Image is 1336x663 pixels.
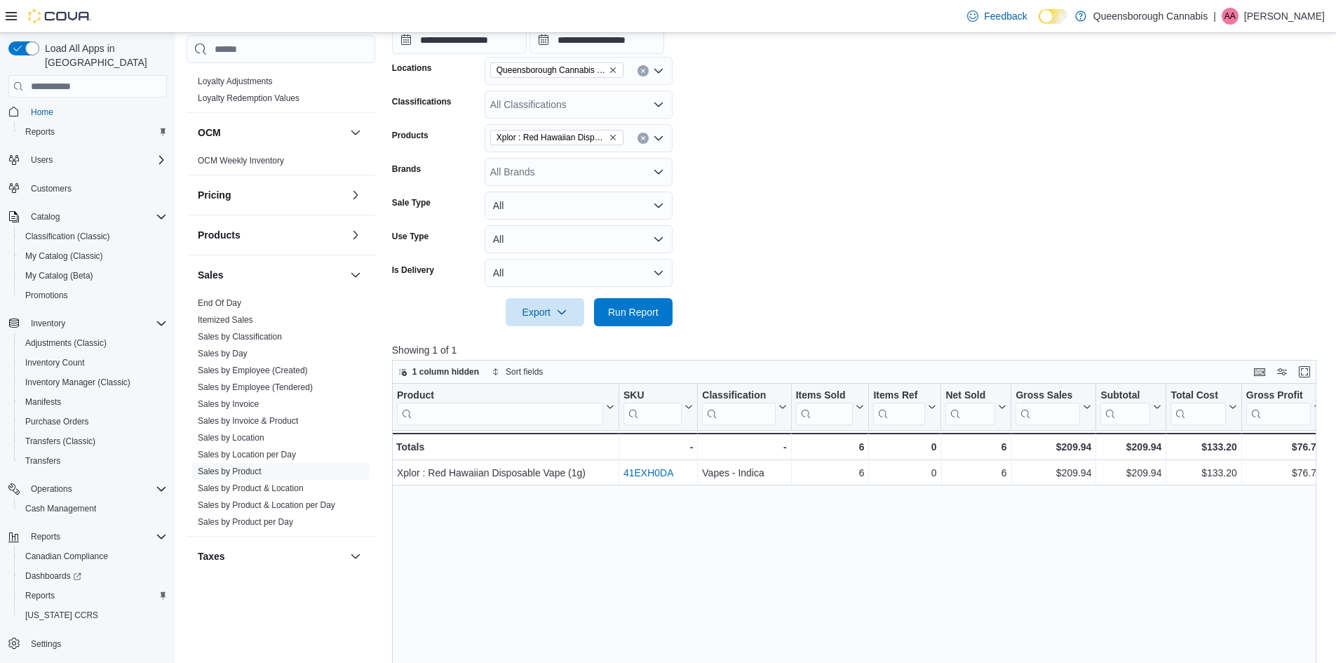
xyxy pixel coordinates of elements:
[198,76,273,86] a: Loyalty Adjustments
[347,267,364,283] button: Sales
[623,389,693,425] button: SKU
[198,450,296,460] a: Sales by Location per Day
[187,152,375,175] div: OCM
[25,481,78,497] button: Operations
[39,41,167,69] span: Load All Apps in [GEOGRAPHIC_DATA]
[20,500,167,517] span: Cash Management
[637,133,649,144] button: Clear input
[3,101,173,121] button: Home
[609,66,617,74] button: Remove Queensborough Cannabis Co from selection in this group
[25,377,130,388] span: Inventory Manager (Classic)
[1170,389,1236,425] button: Total Cost
[20,394,67,410] a: Manifests
[198,188,231,202] h3: Pricing
[14,353,173,373] button: Inventory Count
[20,287,74,304] a: Promotions
[198,349,248,359] a: Sales by Day
[397,389,603,403] div: Product
[14,566,173,586] a: Dashboards
[20,587,167,604] span: Reports
[25,396,61,408] span: Manifests
[1100,389,1150,403] div: Subtotal
[594,298,673,326] button: Run Report
[1246,438,1322,455] div: $76.74
[945,389,995,403] div: Net Sold
[25,528,167,545] span: Reports
[497,63,606,77] span: Queensborough Cannabis Co
[1170,464,1236,481] div: $133.20
[961,2,1032,30] a: Feedback
[1100,389,1161,425] button: Subtotal
[795,438,864,455] div: 6
[28,9,91,23] img: Cova
[14,412,173,431] button: Purchase Orders
[198,500,335,511] span: Sales by Product & Location per Day
[873,389,925,403] div: Items Ref
[198,332,282,342] a: Sales by Classification
[392,163,421,175] label: Brands
[873,389,936,425] button: Items Ref
[506,298,584,326] button: Export
[20,413,167,430] span: Purchase Orders
[25,503,96,514] span: Cash Management
[20,248,167,264] span: My Catalog (Classic)
[14,286,173,305] button: Promotions
[20,267,99,284] a: My Catalog (Beta)
[1244,8,1325,25] p: [PERSON_NAME]
[198,549,344,563] button: Taxes
[25,126,55,138] span: Reports
[392,343,1326,357] p: Showing 1 of 1
[20,607,167,624] span: Washington CCRS
[14,431,173,451] button: Transfers (Classic)
[20,413,95,430] a: Purchase Orders
[25,455,60,467] span: Transfers
[486,363,548,380] button: Sort fields
[3,178,173,199] button: Customers
[20,335,167,351] span: Adjustments (Classic)
[31,483,72,495] span: Operations
[25,610,98,621] span: [US_STATE] CCRS
[198,348,248,359] span: Sales by Day
[1251,363,1268,380] button: Keyboard shortcuts
[198,517,293,527] a: Sales by Product per Day
[20,568,87,584] a: Dashboards
[31,183,72,194] span: Customers
[497,130,606,145] span: Xplor : Red Hawaiian Disposable Vape (1g)
[3,150,173,170] button: Users
[25,180,167,197] span: Customers
[198,298,241,308] a: End Of Day
[198,483,304,494] span: Sales by Product & Location
[392,26,527,54] input: Press the down key to open a popover containing a calendar.
[20,548,114,565] a: Canadian Compliance
[1016,389,1091,425] button: Gross Sales
[1016,438,1091,455] div: $209.94
[347,548,364,565] button: Taxes
[20,453,66,469] a: Transfers
[653,166,664,178] button: Open list of options
[198,399,259,409] a: Sales by Invoice
[392,231,429,242] label: Use Type
[14,227,173,246] button: Classification (Classic)
[198,228,241,242] h3: Products
[25,636,67,652] a: Settings
[392,197,431,208] label: Sale Type
[198,126,344,140] button: OCM
[198,432,264,443] span: Sales by Location
[392,130,429,141] label: Products
[485,192,673,220] button: All
[198,314,253,326] span: Itemized Sales
[25,357,85,368] span: Inventory Count
[795,464,864,481] div: 6
[198,366,308,375] a: Sales by Employee (Created)
[485,225,673,253] button: All
[198,466,262,477] span: Sales by Product
[514,298,576,326] span: Export
[490,130,623,145] span: Xplor : Red Hawaiian Disposable Vape (1g)
[653,133,664,144] button: Open list of options
[198,297,241,309] span: End Of Day
[873,389,925,425] div: Items Ref
[198,268,224,282] h3: Sales
[1016,464,1091,481] div: $209.94
[1246,389,1311,403] div: Gross Profit
[20,500,102,517] a: Cash Management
